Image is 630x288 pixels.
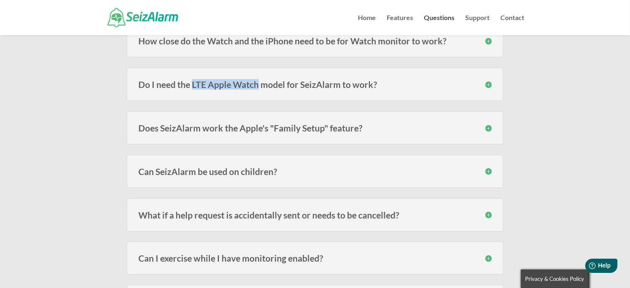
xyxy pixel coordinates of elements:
[138,36,492,45] h3: How close do the Watch and the iPhone need to be for Watch monitor to work?
[465,15,490,35] a: Support
[424,15,454,35] a: Questions
[525,275,584,282] span: Privacy & Cookies Policy
[138,167,492,176] h3: Can SeizAlarm be used on children?
[138,80,492,89] h3: Do I need the LTE Apple Watch model for SeizAlarm to work?
[138,254,492,262] h3: Can I exercise while I have monitoring enabled?
[107,8,178,27] img: SeizAlarm
[138,211,492,219] h3: What if a help request is accidentally sent or needs to be cancelled?
[387,15,413,35] a: Features
[358,15,376,35] a: Home
[500,15,524,35] a: Contact
[138,123,492,132] h3: Does SeizAlarm work the Apple's "Family Setup" feature?
[556,255,621,279] iframe: Help widget launcher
